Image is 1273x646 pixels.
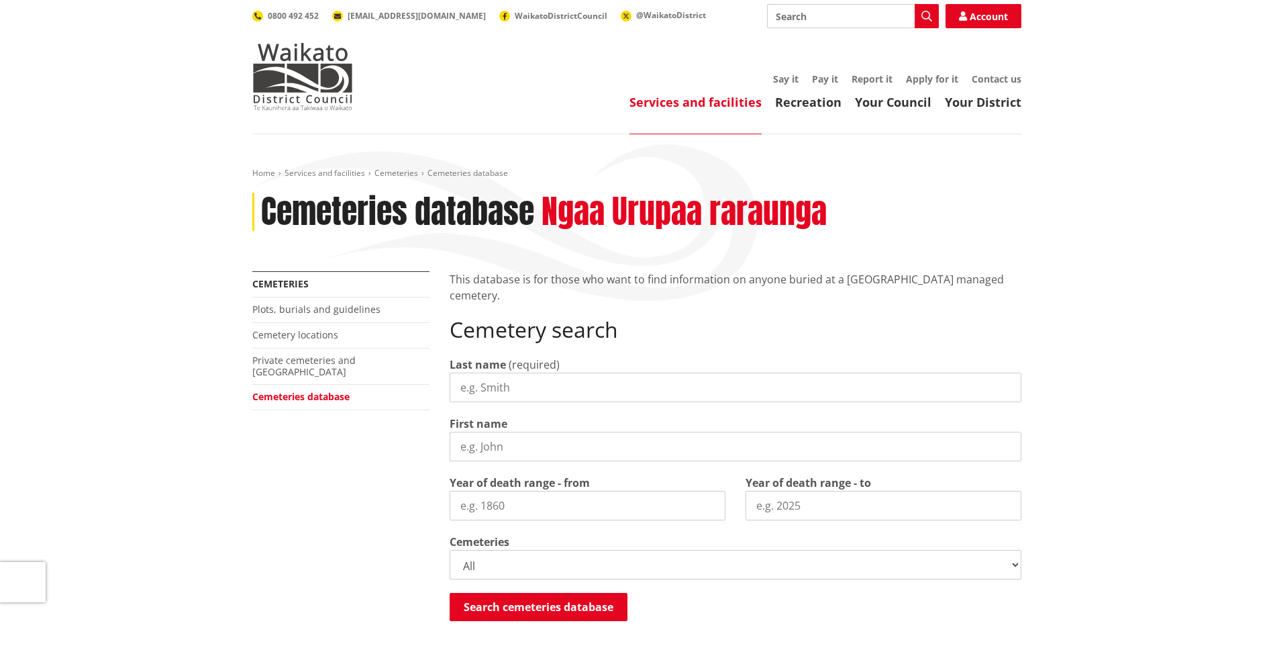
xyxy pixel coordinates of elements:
[450,432,1021,461] input: e.g. John
[252,168,1021,179] nav: breadcrumb
[621,9,706,21] a: @WaikatoDistrict
[252,354,356,378] a: Private cemeteries and [GEOGRAPHIC_DATA]
[252,277,309,290] a: Cemeteries
[348,10,486,21] span: [EMAIL_ADDRESS][DOMAIN_NAME]
[855,94,931,110] a: Your Council
[450,534,509,550] label: Cemeteries
[629,94,762,110] a: Services and facilities
[450,317,1021,342] h2: Cemetery search
[542,193,827,232] h2: Ngaa Urupaa raraunga
[450,475,590,491] label: Year of death range - from
[450,357,506,373] label: Last name
[252,303,380,316] a: Plots, burials and guidelines
[252,167,275,179] a: Home
[972,73,1021,85] a: Contact us
[450,271,1021,304] p: This database is for those who want to find information on anyone buried at a [GEOGRAPHIC_DATA] m...
[261,193,534,232] h1: Cemeteries database
[812,73,838,85] a: Pay it
[746,475,871,491] label: Year of death range - to
[636,9,706,21] span: @WaikatoDistrict
[285,167,365,179] a: Services and facilities
[499,10,607,21] a: WaikatoDistrictCouncil
[450,416,507,432] label: First name
[252,10,319,21] a: 0800 492 452
[746,491,1021,520] input: e.g. 2025
[515,10,607,21] span: WaikatoDistrictCouncil
[450,593,627,621] button: Search cemeteries database
[946,4,1021,28] a: Account
[450,373,1021,402] input: e.g. Smith
[509,357,560,372] span: (required)
[252,390,350,403] a: Cemeteries database
[773,73,799,85] a: Say it
[252,328,338,341] a: Cemetery locations
[775,94,842,110] a: Recreation
[252,43,353,110] img: Waikato District Council - Te Kaunihera aa Takiwaa o Waikato
[268,10,319,21] span: 0800 492 452
[450,491,725,520] input: e.g. 1860
[767,4,939,28] input: Search input
[906,73,958,85] a: Apply for it
[332,10,486,21] a: [EMAIL_ADDRESS][DOMAIN_NAME]
[427,167,508,179] span: Cemeteries database
[374,167,418,179] a: Cemeteries
[852,73,893,85] a: Report it
[945,94,1021,110] a: Your District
